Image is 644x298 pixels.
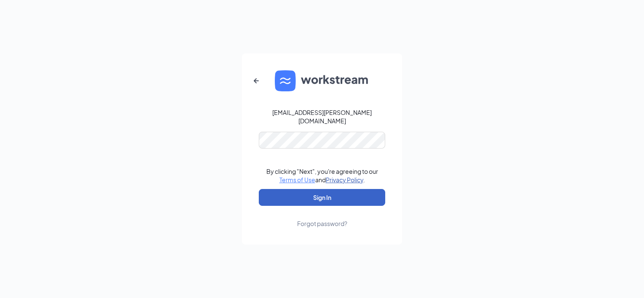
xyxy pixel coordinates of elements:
svg: ArrowLeftNew [251,76,261,86]
div: [EMAIL_ADDRESS][PERSON_NAME][DOMAIN_NAME] [259,108,385,125]
div: By clicking "Next", you're agreeing to our and . [266,167,378,184]
button: Sign In [259,189,385,206]
div: Forgot password? [297,219,347,228]
a: Privacy Policy [326,176,363,184]
a: Terms of Use [279,176,315,184]
img: WS logo and Workstream text [275,70,369,91]
a: Forgot password? [297,206,347,228]
button: ArrowLeftNew [246,71,266,91]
